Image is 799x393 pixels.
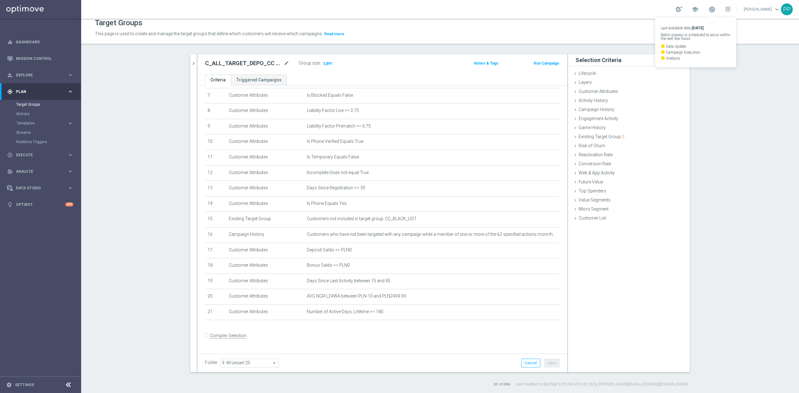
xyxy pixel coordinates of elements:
[16,34,73,50] a: Dashboard
[579,179,603,184] span: Future Value
[16,111,65,116] a: Actions
[205,212,226,227] td: 15
[7,72,67,78] div: Explore
[7,202,74,207] div: lightbulb Optibot +10
[16,137,81,147] div: Realtime Triggers
[16,128,81,137] div: Streams
[205,289,226,305] td: 20
[7,40,74,45] button: equalizer Dashboard
[692,6,699,13] span: school
[579,125,606,130] span: Game History
[191,61,197,66] i: chevron_right
[7,186,74,191] button: Data Studio keyboard_arrow_right
[494,382,510,387] label: ID: 41084
[579,134,625,139] span: Existing Target Group
[7,169,67,174] div: Analyze
[473,60,499,67] button: Notes & Tags
[7,50,73,67] div: Mission Control
[661,44,665,48] i: watch_later
[205,274,226,289] td: 19
[307,201,347,206] span: Is Phone Equals Yes
[579,152,613,157] span: Reactivation Rate
[7,39,13,45] i: equalizer
[205,243,226,258] td: 17
[7,56,74,61] button: Mission Control
[7,153,74,158] button: play_circle_outline Execute keyboard_arrow_right
[661,56,729,60] p: Analysis
[205,360,218,365] label: Folder
[210,333,247,339] label: Complex Selection
[7,185,67,191] div: Data Studio
[16,139,65,144] a: Realtime Triggers
[205,134,226,150] td: 10
[226,181,304,196] td: Customer Attributes
[322,61,333,67] span: 3,891
[576,56,621,64] h3: Selection Criteria
[231,75,287,85] a: Triggered Campaigns
[7,89,13,95] i: gps_fixed
[307,216,417,221] span: Customers not included in target group: CC_BLACK_LIST
[226,134,304,150] td: Customer Attributes
[307,247,352,253] span: Deposit Saldo >= PLN0
[7,169,74,174] button: track_changes Analyze keyboard_arrow_right
[205,119,226,134] td: 9
[579,206,609,211] span: Micro Segment
[320,61,321,66] label: :
[16,130,65,135] a: Streams
[16,121,74,126] div: Templates keyboard_arrow_right
[307,185,365,191] span: Days Since Registration >= 30
[579,116,618,121] span: Engagement Activity
[516,382,688,387] label: Last modified on [DATE] at 9:03 AM UTC+02:00 by [PERSON_NAME][EMAIL_ADDRESS][DOMAIN_NAME]
[205,75,231,85] a: Criteria
[307,294,406,299] span: AVG NGR L24WA between PLN-10 and PLN2499.99
[544,359,560,367] button: Save
[661,44,729,48] p: Data Update
[579,161,611,166] span: Conversion Rate
[16,100,81,109] div: Target Groups
[67,185,73,191] i: keyboard_arrow_right
[205,88,226,104] td: 7
[190,54,197,73] button: chevron_right
[95,31,323,36] span: This page is used to create and manage the target groups that define which customers will receive...
[692,26,703,30] strong: [DATE]
[15,383,34,387] a: Settings
[7,169,13,174] i: track_changes
[781,3,793,15] div: PP
[16,90,67,94] span: Plan
[7,72,13,78] i: person_search
[226,227,304,243] td: Campaign History
[16,119,81,128] div: Templates
[299,61,320,66] label: Group size
[521,359,540,367] button: Cancel
[7,89,74,94] div: gps_fixed Plan keyboard_arrow_right
[708,5,716,15] a: Last available data:[DATE] Batch process is scheduled to occur within the next few hours watch_la...
[16,153,67,157] span: Execute
[205,104,226,119] td: 8
[579,71,596,76] span: Lifecycle
[579,80,592,85] span: Layers
[16,170,67,173] span: Analyze
[7,152,67,158] div: Execute
[65,202,73,206] div: +10
[579,216,606,221] span: Customer List
[16,73,67,77] span: Explore
[226,119,304,134] td: Customer Attributes
[6,382,12,388] i: settings
[226,289,304,305] td: Customer Attributes
[16,186,67,190] span: Data Studio
[661,50,729,54] p: Campaign Execution
[579,89,618,94] span: Customer Attributes
[67,168,73,174] i: keyboard_arrow_right
[307,124,371,129] span: Liability Factor Prematch >= 0.75
[579,170,615,175] span: Web & App Activity
[226,258,304,274] td: Customer Attributes
[661,26,731,30] p: Last available data:
[579,197,610,202] span: Value Segments
[307,263,350,268] span: Bonus Saldo >= PLN0
[226,304,304,320] td: Customer Attributes
[7,34,73,50] div: Dashboard
[16,102,65,107] a: Target Groups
